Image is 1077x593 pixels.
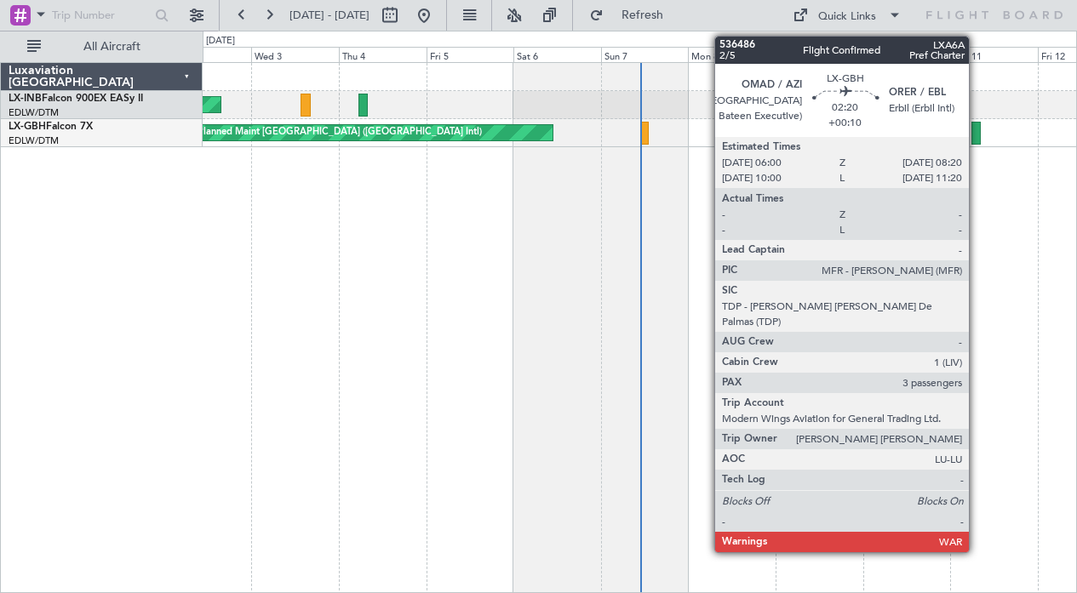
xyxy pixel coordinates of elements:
[863,47,951,62] div: Wed 10
[339,47,427,62] div: Thu 4
[427,47,514,62] div: Fri 5
[52,3,150,28] input: Trip Number
[289,8,370,23] span: [DATE] - [DATE]
[206,34,235,48] div: [DATE]
[44,41,180,53] span: All Aircraft
[9,122,46,132] span: LX-GBH
[251,47,339,62] div: Wed 3
[198,120,482,145] div: Planned Maint [GEOGRAPHIC_DATA] ([GEOGRAPHIC_DATA] Intl)
[950,47,1038,62] div: Thu 11
[9,94,42,104] span: LX-INB
[9,106,59,119] a: EDLW/DTM
[513,47,601,62] div: Sat 6
[9,122,93,132] a: LX-GBHFalcon 7X
[607,9,679,21] span: Refresh
[776,47,863,62] div: Tue 9
[601,47,689,62] div: Sun 7
[784,2,910,29] button: Quick Links
[164,47,252,62] div: Tue 2
[688,47,776,62] div: Mon 8
[581,2,684,29] button: Refresh
[19,33,185,60] button: All Aircraft
[818,9,876,26] div: Quick Links
[9,134,59,147] a: EDLW/DTM
[9,94,143,104] a: LX-INBFalcon 900EX EASy II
